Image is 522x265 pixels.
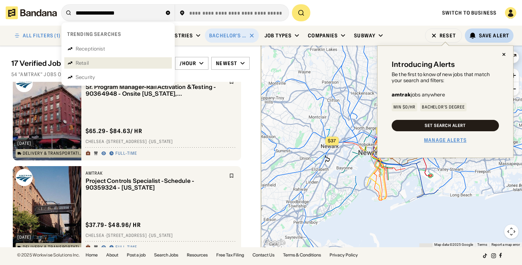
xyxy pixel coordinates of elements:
div: 17 Verified Jobs [11,59,159,68]
b: amtrak [392,91,411,98]
div: Save Alert [479,32,509,39]
div: Full-time [115,245,137,250]
div: Subway [354,32,375,39]
img: Bandana logotype [6,6,57,19]
span: $37 [328,138,336,143]
div: Newest [216,60,237,67]
div: Min $0/hr [393,105,415,109]
a: Terms (opens in new tab) [477,243,487,247]
div: Bachelor's Degree [422,105,465,109]
div: Job Types [265,32,292,39]
div: Set Search Alert [425,123,466,128]
div: grid [11,82,250,247]
div: Project Controls Specialist -Schedule - 90359324 - [US_STATE] [86,177,225,191]
div: Companies [308,32,338,39]
div: Amtrak [86,170,225,176]
div: $ 65.29 - $84.63 / hr [86,127,142,135]
div: Be the first to know of new jobs that match your search and filters: [392,71,499,84]
div: /hour [180,60,196,67]
a: Post a job [127,253,146,257]
button: Map camera controls [504,224,518,239]
a: Free Tax Filing [216,253,244,257]
div: Chelsea · [STREET_ADDRESS] · [US_STATE] [86,139,237,145]
img: Amtrak logo [16,169,33,186]
a: Privacy Policy [330,253,358,257]
span: Map data ©2025 Google [434,243,473,247]
div: Chelsea · [STREET_ADDRESS] · [US_STATE] [86,233,237,239]
img: Amtrak logo [16,75,33,92]
a: Home [86,253,98,257]
div: Reset [440,33,456,38]
div: $ 37.79 - $48.96 / hr [86,221,141,229]
div: Delivery & Transportation [23,245,82,249]
div: Trending searches [67,31,121,37]
div: Security [76,75,95,80]
div: 54 "amtrak" jobs on [DOMAIN_NAME] [11,71,250,78]
a: Search Jobs [154,253,178,257]
div: Receptionist [76,46,105,51]
a: Resources [187,253,208,257]
div: jobs anywhere [392,92,445,97]
div: © 2025 Workwise Solutions Inc. [17,253,80,257]
div: Industries [162,32,193,39]
a: Contact Us [252,253,274,257]
div: ALL FILTERS (1) [23,33,60,38]
a: Open this area in Google Maps (opens a new window) [263,238,286,247]
a: Report a map error [491,243,520,247]
a: Terms & Conditions [283,253,321,257]
div: Sr. Program Manager-Rail Activation & Testing - 90364948 - Onsite [US_STATE], [GEOGRAPHIC_DATA] [86,84,225,97]
img: Google [263,238,286,247]
a: About [106,253,118,257]
div: Full-time [115,151,137,157]
a: Switch to Business [442,10,496,16]
div: [DATE] [17,141,31,145]
div: Introducing Alerts [392,60,455,69]
div: Bachelor's Degree [209,32,246,39]
div: [DATE] [17,235,31,239]
a: Manage Alerts [424,137,467,143]
div: Retail [76,60,89,65]
div: Delivery & Transportation [23,151,82,155]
